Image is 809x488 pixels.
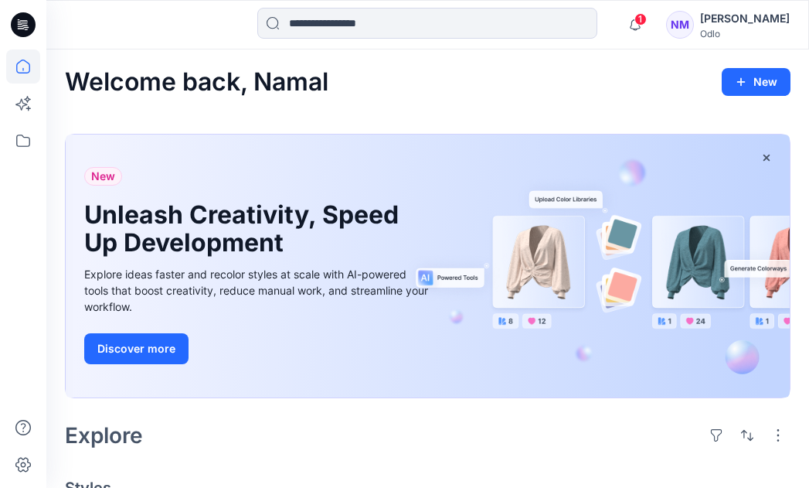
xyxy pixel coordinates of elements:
button: Discover more [84,333,189,364]
div: NM [666,11,694,39]
a: Discover more [84,333,432,364]
h1: Unleash Creativity, Speed Up Development [84,201,409,257]
h2: Welcome back, Namal [65,68,328,97]
span: 1 [634,13,647,26]
div: Explore ideas faster and recolor styles at scale with AI-powered tools that boost creativity, red... [84,266,432,315]
div: [PERSON_NAME] [700,9,790,28]
span: New [91,167,115,186]
button: New [722,68,790,96]
div: Odlo [700,28,790,39]
h2: Explore [65,423,143,448]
